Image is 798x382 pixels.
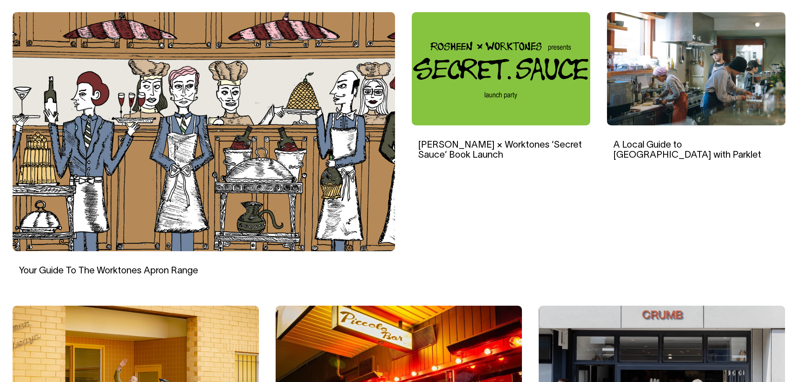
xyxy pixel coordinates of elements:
[19,267,198,275] a: Your Guide To The Worktones Apron Range
[412,12,590,125] img: Rosheen Kaul × Worktones ‘Secret Sauce’ Book Launch
[607,12,785,125] img: A Local Guide to Tokyo with Parklet
[613,141,761,159] a: A Local Guide to [GEOGRAPHIC_DATA] with Parklet
[13,12,395,251] img: Your Guide To The Worktones Apron Range
[418,141,582,159] a: [PERSON_NAME] × Worktones ‘Secret Sauce’ Book Launch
